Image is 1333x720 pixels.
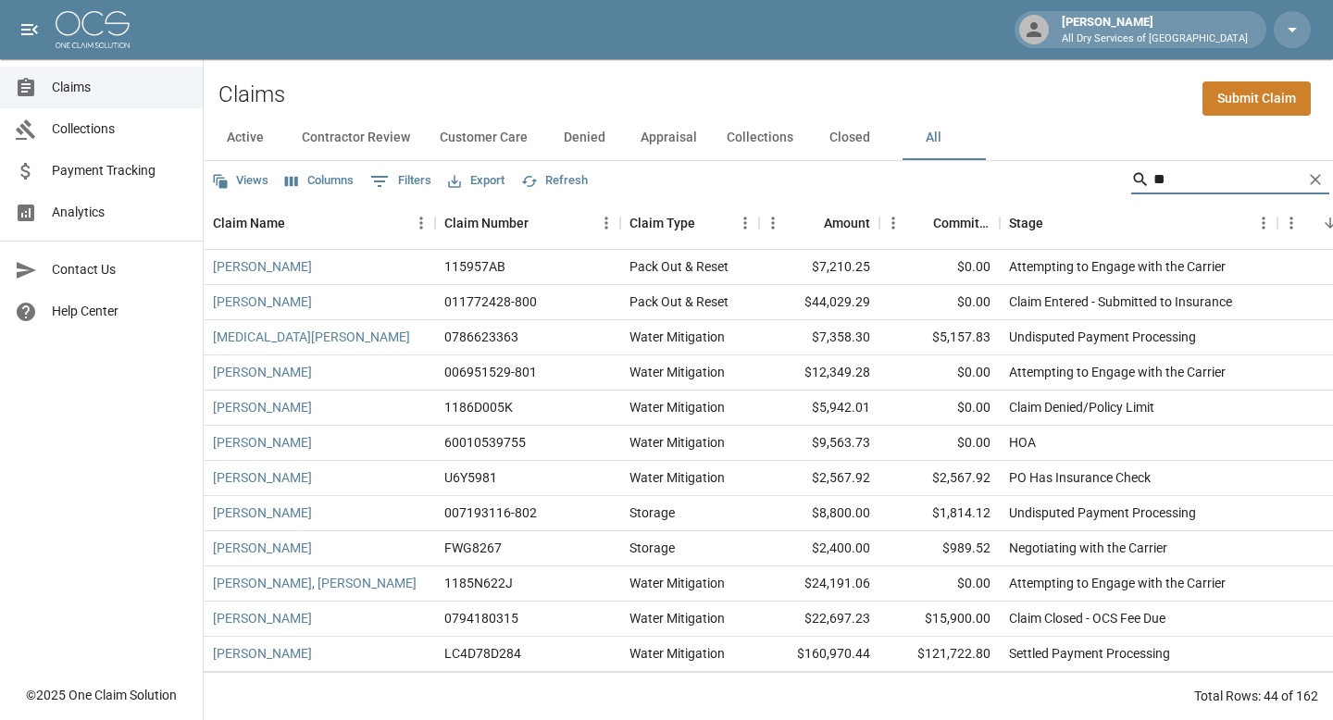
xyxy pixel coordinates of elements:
[444,503,537,522] div: 007193116-802
[629,609,725,627] div: Water Mitigation
[629,644,725,663] div: Water Mitigation
[444,574,513,592] div: 1185N622J
[629,197,695,249] div: Claim Type
[1194,687,1318,705] div: Total Rows: 44 of 162
[1302,166,1329,193] button: Clear
[444,644,521,663] div: LC4D78D284
[204,116,287,160] button: Active
[629,468,725,487] div: Water Mitigation
[52,302,188,321] span: Help Center
[1202,81,1311,116] a: Submit Claim
[52,203,188,222] span: Analytics
[444,539,502,557] div: FWG8267
[1009,257,1226,276] div: Attempting to Engage with the Carrier
[1009,398,1154,416] div: Claim Denied/Policy Limit
[759,566,879,602] div: $24,191.06
[280,167,358,195] button: Select columns
[879,391,1000,426] div: $0.00
[879,496,1000,531] div: $1,814.12
[759,355,879,391] div: $12,349.28
[629,503,675,522] div: Storage
[731,209,759,237] button: Menu
[759,197,879,249] div: Amount
[933,197,990,249] div: Committed Amount
[620,197,759,249] div: Claim Type
[879,320,1000,355] div: $5,157.83
[879,461,1000,496] div: $2,567.92
[879,602,1000,637] div: $15,900.00
[443,167,509,195] button: Export
[213,503,312,522] a: [PERSON_NAME]
[529,210,554,236] button: Sort
[56,11,130,48] img: ocs-logo-white-transparent.png
[213,539,312,557] a: [PERSON_NAME]
[407,209,435,237] button: Menu
[204,197,435,249] div: Claim Name
[1043,210,1069,236] button: Sort
[879,637,1000,672] div: $121,722.80
[517,167,592,195] button: Refresh
[759,426,879,461] div: $9,563.73
[629,574,725,592] div: Water Mitigation
[444,257,505,276] div: 115957AB
[213,398,312,416] a: [PERSON_NAME]
[629,257,729,276] div: Pack Out & Reset
[759,637,879,672] div: $160,970.44
[1009,328,1196,346] div: Undisputed Payment Processing
[879,197,1000,249] div: Committed Amount
[629,363,725,381] div: Water Mitigation
[629,539,675,557] div: Storage
[425,116,542,160] button: Customer Care
[879,531,1000,566] div: $989.52
[798,210,824,236] button: Sort
[218,81,285,108] h2: Claims
[891,116,975,160] button: All
[879,285,1000,320] div: $0.00
[444,433,526,452] div: 60010539755
[52,260,188,279] span: Contact Us
[879,566,1000,602] div: $0.00
[1054,13,1255,46] div: [PERSON_NAME]
[879,355,1000,391] div: $0.00
[1009,539,1167,557] div: Negotiating with the Carrier
[1277,209,1305,237] button: Menu
[1009,609,1165,627] div: Claim Closed - OCS Fee Due
[213,363,312,381] a: [PERSON_NAME]
[207,167,273,195] button: Views
[444,292,537,311] div: 011772428-800
[444,363,537,381] div: 006951529-801
[759,391,879,426] div: $5,942.01
[444,398,513,416] div: 1186D005K
[695,210,721,236] button: Sort
[629,433,725,452] div: Water Mitigation
[285,210,311,236] button: Sort
[759,285,879,320] div: $44,029.29
[444,609,518,627] div: 0794180315
[759,209,787,237] button: Menu
[542,116,626,160] button: Denied
[52,119,188,139] span: Collections
[907,210,933,236] button: Sort
[759,461,879,496] div: $2,567.92
[879,426,1000,461] div: $0.00
[712,116,808,160] button: Collections
[629,292,729,311] div: Pack Out & Reset
[1009,292,1232,311] div: Claim Entered - Submitted to Insurance
[213,468,312,487] a: [PERSON_NAME]
[759,496,879,531] div: $8,800.00
[444,197,529,249] div: Claim Number
[1000,197,1277,249] div: Stage
[366,167,436,196] button: Show filters
[213,433,312,452] a: [PERSON_NAME]
[444,468,497,487] div: U6Y5981
[1009,644,1170,663] div: Settled Payment Processing
[213,328,410,346] a: [MEDICAL_DATA][PERSON_NAME]
[1009,433,1036,452] div: HOA
[213,609,312,627] a: [PERSON_NAME]
[444,328,518,346] div: 0786623363
[1250,209,1277,237] button: Menu
[1009,197,1043,249] div: Stage
[11,11,48,48] button: open drawer
[759,602,879,637] div: $22,697.23
[213,644,312,663] a: [PERSON_NAME]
